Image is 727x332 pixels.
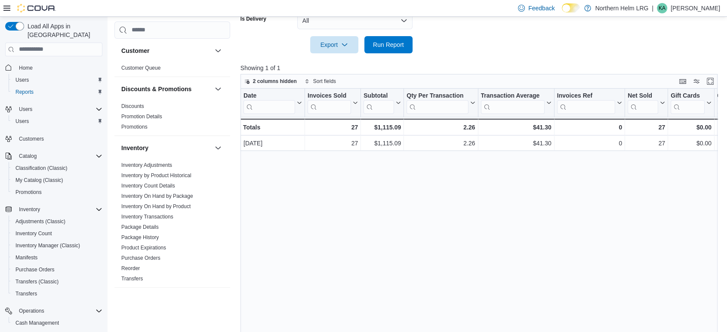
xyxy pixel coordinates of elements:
[19,307,44,314] span: Operations
[671,92,705,114] div: Gift Card Sales
[557,138,622,148] div: 0
[12,318,102,328] span: Cash Management
[363,92,394,114] div: Subtotal
[659,3,665,13] span: KA
[121,124,148,130] a: Promotions
[15,306,102,316] span: Operations
[678,76,688,86] button: Keyboard shortcuts
[12,240,102,251] span: Inventory Manager (Classic)
[15,242,80,249] span: Inventory Manager (Classic)
[297,12,413,29] button: All
[15,89,34,95] span: Reports
[240,64,723,72] p: Showing 1 of 1
[407,92,468,114] div: Qty Per Transaction
[308,92,351,100] div: Invoices Sold
[12,163,102,173] span: Classification (Classic)
[15,77,29,83] span: Users
[121,103,144,110] span: Discounts
[12,240,83,251] a: Inventory Manager (Classic)
[557,92,622,114] button: Invoices Ref
[240,15,266,22] label: Is Delivery
[557,92,615,100] div: Invoices Ref
[12,289,40,299] a: Transfers
[12,252,102,263] span: Manifests
[121,255,160,261] span: Purchase Orders
[9,288,106,300] button: Transfers
[12,175,67,185] a: My Catalog (Classic)
[15,62,102,73] span: Home
[9,264,106,276] button: Purchase Orders
[121,113,162,120] span: Promotion Details
[15,177,63,184] span: My Catalog (Classic)
[12,264,58,275] a: Purchase Orders
[121,144,148,152] h3: Inventory
[121,203,191,209] a: Inventory On Hand by Product
[9,227,106,240] button: Inventory Count
[121,114,162,120] a: Promotion Details
[652,3,653,13] p: |
[557,92,615,114] div: Invoices Ref
[2,305,106,317] button: Operations
[313,78,336,85] span: Sort fields
[12,116,102,126] span: Users
[121,213,173,220] span: Inventory Transactions
[121,85,191,93] h3: Discounts & Promotions
[628,122,665,132] div: 27
[671,92,705,100] div: Gift Cards
[671,92,712,114] button: Gift Cards
[407,138,475,148] div: 2.26
[9,115,106,127] button: Users
[15,254,37,261] span: Manifests
[15,63,36,73] a: Home
[121,276,143,282] a: Transfers
[121,244,166,251] span: Product Expirations
[12,187,102,197] span: Promotions
[9,86,106,98] button: Reports
[2,61,106,74] button: Home
[9,252,106,264] button: Manifests
[315,36,353,53] span: Export
[15,133,102,144] span: Customers
[12,175,102,185] span: My Catalog (Classic)
[213,143,223,153] button: Inventory
[12,264,102,275] span: Purchase Orders
[481,92,551,114] button: Transaction Average
[121,65,160,71] a: Customer Queue
[121,162,172,168] a: Inventory Adjustments
[12,116,32,126] a: Users
[12,87,37,97] a: Reports
[19,106,32,113] span: Users
[12,277,62,287] a: Transfers (Classic)
[121,224,159,231] span: Package Details
[12,75,102,85] span: Users
[121,144,211,152] button: Inventory
[481,92,544,114] div: Transaction Average
[15,290,37,297] span: Transfers
[671,122,712,132] div: $0.00
[15,266,55,273] span: Purchase Orders
[15,134,47,144] a: Customers
[121,255,160,261] a: Purchase Orders
[24,22,102,39] span: Load All Apps in [GEOGRAPHIC_DATA]
[121,183,175,189] a: Inventory Count Details
[12,87,102,97] span: Reports
[308,122,358,132] div: 27
[301,76,339,86] button: Sort fields
[12,163,71,173] a: Classification (Classic)
[9,240,106,252] button: Inventory Manager (Classic)
[114,63,230,77] div: Customer
[363,122,401,132] div: $1,115.09
[241,76,300,86] button: 2 columns hidden
[671,138,712,148] div: $0.00
[9,74,106,86] button: Users
[121,103,144,109] a: Discounts
[562,3,580,12] input: Dark Mode
[17,4,56,12] img: Cova
[121,172,191,179] span: Inventory by Product Historical
[12,216,69,227] a: Adjustments (Classic)
[308,92,351,114] div: Invoices Sold
[121,214,173,220] a: Inventory Transactions
[12,228,102,239] span: Inventory Count
[407,92,468,100] div: Qty Per Transaction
